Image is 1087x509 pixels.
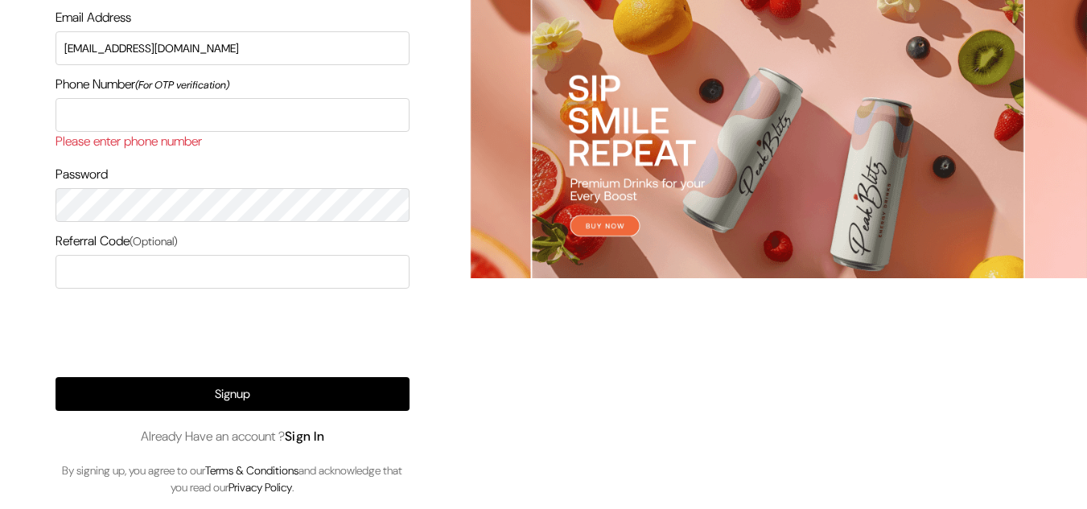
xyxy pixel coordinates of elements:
[56,462,410,496] p: By signing up, you agree to our and acknowledge that you read our .
[229,480,292,495] a: Privacy Policy
[56,232,178,251] label: Referral Code
[205,463,299,478] a: Terms & Conditions
[56,75,229,94] label: Phone Number
[56,377,410,411] button: Signup
[56,132,202,151] label: Please enter phone number
[285,428,325,445] a: Sign In
[141,427,325,446] span: Already Have an account ?
[110,298,355,361] iframe: reCAPTCHA
[56,8,131,27] label: Email Address
[56,165,108,184] label: Password
[135,78,229,92] i: (For OTP verification)
[130,234,178,248] span: (Optional)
